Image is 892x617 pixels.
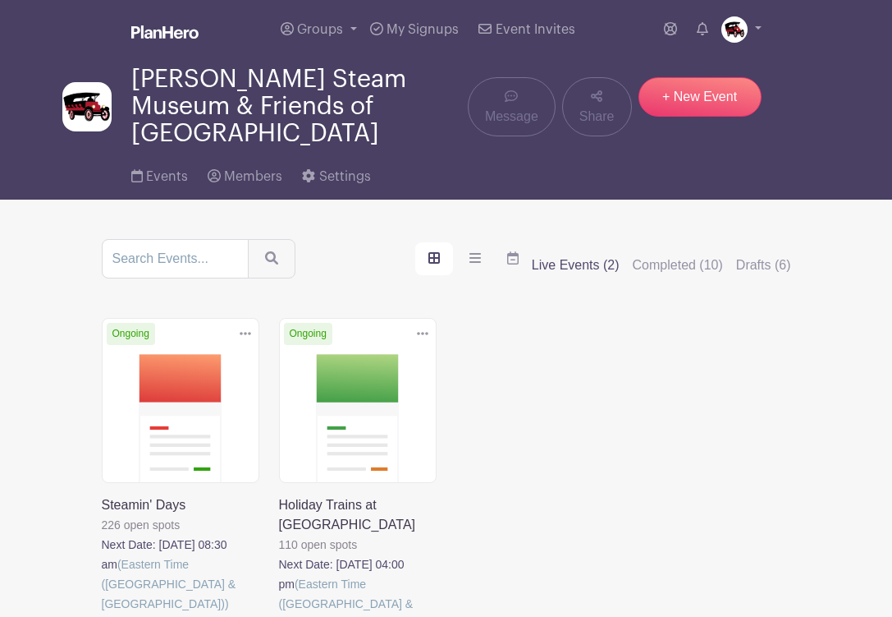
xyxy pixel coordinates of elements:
[302,147,370,200] a: Settings
[415,242,532,275] div: order and view
[131,25,199,39] img: logo_white-6c42ec7e38ccf1d336a20a19083b03d10ae64f83f12c07503d8b9e83406b4c7d.svg
[146,170,188,183] span: Events
[297,23,343,36] span: Groups
[496,23,575,36] span: Event Invites
[633,256,723,275] label: Completed (10)
[468,77,556,136] a: Message
[62,82,112,131] img: FINAL_LOGOS-15.jpg
[562,77,632,136] a: Share
[208,147,282,200] a: Members
[736,256,791,275] label: Drafts (6)
[131,66,468,147] span: [PERSON_NAME] Steam Museum & Friends of [GEOGRAPHIC_DATA]
[532,256,620,275] label: Live Events (2)
[721,16,748,43] img: FINAL_LOGOS-15.jpg
[102,239,249,279] input: Search Events...
[224,170,282,183] span: Members
[579,107,615,127] span: Share
[131,147,188,200] a: Events
[532,256,791,275] div: filters
[485,107,538,127] span: Message
[319,170,371,183] span: Settings
[387,23,459,36] span: My Signups
[638,77,762,117] a: + New Event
